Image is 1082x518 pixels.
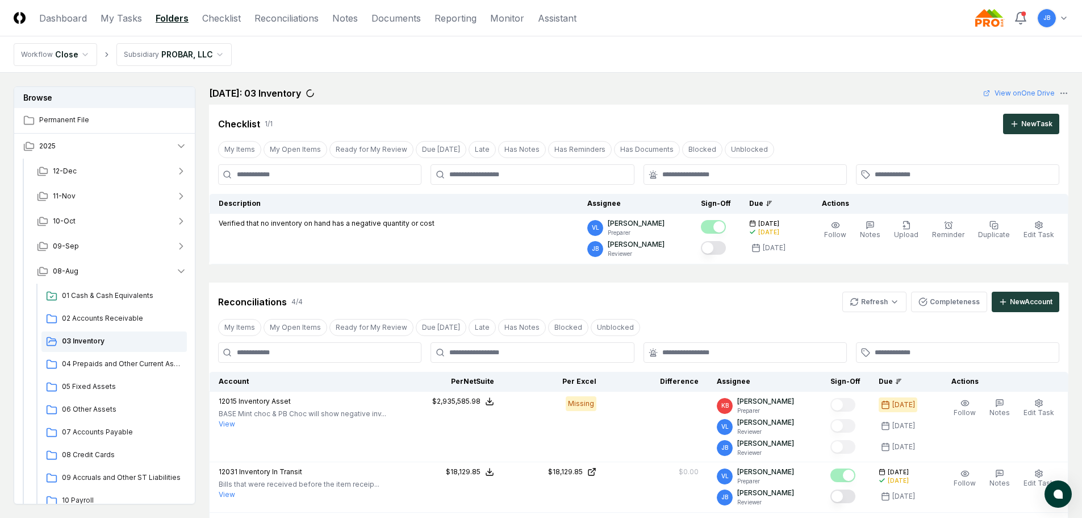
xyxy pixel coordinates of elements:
a: Folders [156,11,189,25]
a: Checklist [202,11,241,25]
span: JB [721,444,728,452]
div: 4 / 4 [291,297,303,307]
span: VL [721,422,729,431]
a: Documents [371,11,421,25]
button: My Open Items [264,141,327,158]
button: Duplicate [976,218,1012,242]
button: JB [1037,8,1057,28]
th: Sign-Off [692,194,740,214]
span: 08 Credit Cards [62,450,182,460]
button: Edit Task [1021,467,1056,491]
button: Mark complete [830,490,855,503]
button: My Items [218,141,261,158]
span: Notes [989,408,1010,417]
span: 03 Inventory [62,336,182,346]
span: 09-Sep [53,241,79,251]
span: 07 Accounts Payable [62,427,182,437]
div: Due [879,376,924,387]
span: JB [721,493,728,502]
h3: Browse [14,87,195,108]
span: 11-Nov [53,191,76,201]
button: Ready for My Review [329,141,413,158]
a: 02 Accounts Receivable [41,309,187,329]
span: 05 Fixed Assets [62,382,182,392]
span: Follow [954,408,976,417]
button: Has Notes [498,319,546,336]
a: My Tasks [101,11,142,25]
button: 09-Sep [28,234,196,259]
span: KB [721,401,729,410]
p: [PERSON_NAME] [737,417,794,428]
span: 01 Cash & Cash Equivalents [62,291,182,301]
button: $18,129.85 [446,467,494,477]
div: Actions [813,198,1059,209]
img: Logo [14,12,26,24]
button: My Items [218,319,261,336]
div: $2,935,585.98 [432,396,481,407]
button: Unblocked [725,141,774,158]
button: Ready for My Review [329,319,413,336]
button: Mark complete [701,220,726,234]
th: Assignee [578,194,692,214]
p: Verified that no inventory on hand has a negative quantity or cost [219,218,435,229]
button: My Open Items [264,319,327,336]
div: New Account [1010,297,1052,307]
button: Mark complete [701,241,726,255]
button: 08-Aug [28,259,196,284]
button: 12-Dec [28,159,196,184]
div: Reconciliations [218,295,287,309]
div: [DATE] [892,491,915,502]
span: 12031 [219,467,237,476]
button: Notes [987,467,1012,491]
div: $18,129.85 [548,467,583,477]
p: [PERSON_NAME] [608,239,665,250]
a: 07 Accounts Payable [41,422,187,443]
span: Edit Task [1023,230,1054,239]
a: 05 Fixed Assets [41,377,187,397]
button: Mark complete [830,398,855,412]
span: 08-Aug [53,266,78,276]
span: Notes [989,479,1010,487]
th: Assignee [708,372,821,392]
span: JB [1043,14,1050,22]
div: [DATE] [892,442,915,452]
p: [PERSON_NAME] [608,218,665,229]
div: [DATE] [758,228,779,237]
a: 04 Prepaids and Other Current Assets [41,354,187,375]
div: [DATE] [892,421,915,431]
button: Reminder [930,218,967,242]
th: Sign-Off [821,372,870,392]
button: Follow [951,396,978,420]
span: Inventory Asset [239,397,291,405]
span: [DATE] [758,219,779,228]
button: Due Today [416,141,466,158]
button: View [219,419,235,429]
span: Duplicate [978,230,1010,239]
span: Follow [824,230,846,239]
th: Per NetSuite [401,372,503,392]
p: [PERSON_NAME] [737,396,794,407]
p: [PERSON_NAME] [737,488,794,498]
div: [DATE] [763,243,786,253]
div: Checklist [218,117,260,131]
span: Upload [894,230,918,239]
span: Notes [860,230,880,239]
button: Mark complete [830,469,855,482]
p: Reviewer [737,498,794,507]
span: 10-Oct [53,216,76,226]
p: Bills that were received before the item receip... [219,479,379,490]
span: 06 Other Assets [62,404,182,415]
a: Assistant [538,11,576,25]
div: [DATE] [888,476,909,485]
button: Notes [858,218,883,242]
div: Actions [942,376,1059,387]
a: View onOne Drive [983,88,1055,98]
button: Mark complete [830,440,855,454]
span: 2025 [39,141,56,151]
div: New Task [1021,119,1052,129]
a: Dashboard [39,11,87,25]
button: Notes [987,396,1012,420]
span: VL [721,472,729,480]
button: Due Today [416,319,466,336]
p: Reviewer [737,428,794,436]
